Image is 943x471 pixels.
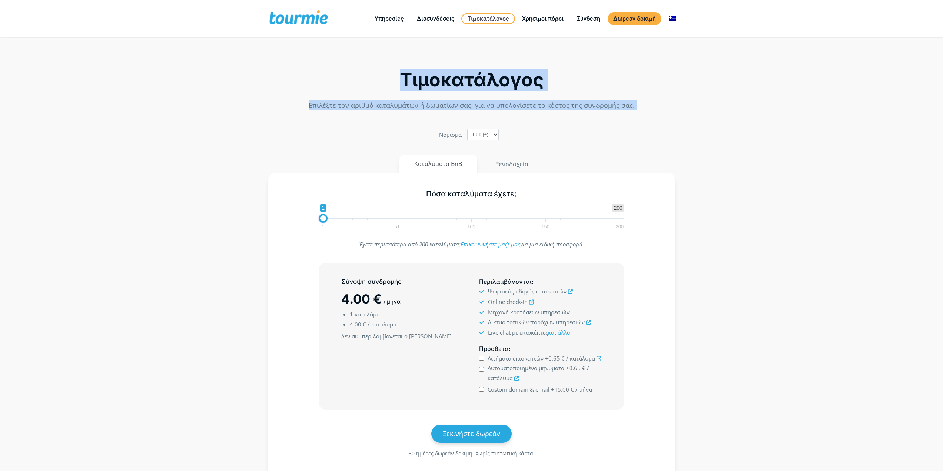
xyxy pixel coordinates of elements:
span: / μήνα [575,386,592,393]
span: +15.00 € [551,386,574,393]
span: Μηχανή κρατήσεων υπηρεσιών [488,308,570,316]
span: 150 [540,225,551,228]
a: Ξεκινήστε δωρεάν [431,425,512,443]
a: Χρήσιμοι πόροι [517,14,569,23]
a: Τιμοκατάλογος [461,13,515,24]
span: 101 [466,225,477,228]
span: 4.00 € [350,321,366,328]
span: Custom domain & email [488,386,549,393]
span: 1 [320,204,326,212]
u: Δεν συμπεριλαμβάνεται ο [PERSON_NAME] [341,332,452,340]
span: / κατάλυμα [368,321,396,328]
span: / μήνα [383,298,401,305]
span: 4.00 € [341,291,382,306]
span: Δίκτυο τοπικών παρόχων υπηρεσιών [488,318,585,326]
a: Δωρεάν δοκιμή [608,12,661,25]
span: 200 [612,204,624,212]
button: Καταλύματα BnB [399,155,477,173]
label: Nόμισμα [439,130,462,140]
h2: Τιμοκατάλογος [268,71,675,89]
span: καταλύματα [355,311,386,318]
a: Υπηρεσίες [369,14,409,23]
span: Live chat με επισκέπτες [488,329,570,336]
a: Σύνδεση [571,14,605,23]
span: Ψηφιακός οδηγός επισκεπτών [488,288,567,295]
a: Επικοινωνήστε μαζί μας [461,241,520,248]
span: 1 [321,225,325,228]
span: +0.65 € [566,364,585,372]
h5: Πόσα καταλύματα έχετε; [319,189,624,199]
span: 30 ημέρες δωρεάν δοκιμή. Χωρίς πιστωτική κάρτα. [409,450,535,457]
span: Περιλαμβάνονται [479,278,532,285]
span: Online check-in [488,298,528,305]
button: Ξενοδοχεία [481,155,544,173]
span: 1 [350,311,353,318]
h5: : [479,344,601,354]
h5: : [479,277,601,286]
a: και άλλα [548,329,570,336]
a: Διασυνδέσεις [411,14,460,23]
span: Ξεκινήστε δωρεάν [443,429,500,438]
span: 51 [394,225,401,228]
span: +0.65 € [545,355,565,362]
p: Έχετε περισσότερα από 200 καταλύματα; για μια ειδική προσφορά. [319,239,624,249]
p: Επιλέξτε τον αριθμό καταλυμάτων ή δωματίων σας, για να υπολογίσετε το κόστος της συνδρομής σας. [268,100,675,110]
span: Πρόσθετα [479,345,509,352]
span: Αυτοματοποιημένα μηνύματα [488,364,564,372]
h5: Σύνοψη συνδρομής [341,277,464,286]
span: Αιτήματα επισκεπτών [488,355,544,362]
span: 200 [615,225,625,228]
span: / κατάλυμα [566,355,595,362]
